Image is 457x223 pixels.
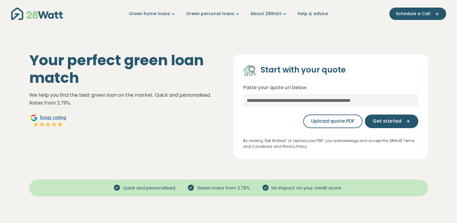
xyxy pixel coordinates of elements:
[298,11,328,17] a: Help & advice
[389,8,446,20] button: Schedule a Call
[303,115,362,128] button: Upload quote PDF
[373,118,401,125] span: Get started
[129,11,176,17] a: Green home loans
[243,138,418,149] p: By clicking 'Get Started” or ‘Upload your PDF’, you acknowledge and accept the 28Watt Terms and C...
[39,121,45,128] img: Full star
[186,11,241,17] a: Green personal loans
[51,121,57,128] img: Full star
[30,114,37,121] img: Google
[40,115,66,121] span: 5 star rating
[269,185,344,192] span: No impact on your credit score
[121,185,178,192] span: Quick and personalised
[45,121,51,128] img: Full star
[365,115,418,128] button: Get started
[29,114,67,129] a: Google5star ratingFull starFull starFull starFull starFull star
[29,91,224,107] p: We help you find the best green loan on the market. Quick and personalised. Rates from 2.79%.
[29,52,224,86] h1: Your perfect green loan match
[57,121,63,128] img: Full star
[33,121,39,128] img: Full star
[11,8,63,20] img: 28Watt
[250,11,288,17] a: About 28Watt
[261,65,346,75] h4: Start with your quote
[311,118,355,125] span: Upload quote PDF
[11,6,446,21] nav: Main navigation
[396,11,430,17] span: Schedule a Call
[243,84,418,92] p: Paste your quote url below
[195,185,252,192] span: Green loans from 2.79%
